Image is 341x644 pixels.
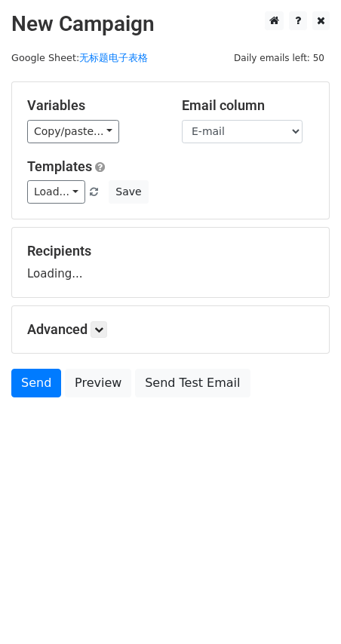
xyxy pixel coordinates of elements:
[11,369,61,397] a: Send
[11,11,330,37] h2: New Campaign
[27,243,314,282] div: Loading...
[27,243,314,259] h5: Recipients
[27,180,85,204] a: Load...
[109,180,148,204] button: Save
[182,97,314,114] h5: Email column
[27,158,92,174] a: Templates
[229,52,330,63] a: Daily emails left: 50
[135,369,250,397] a: Send Test Email
[27,120,119,143] a: Copy/paste...
[27,97,159,114] h5: Variables
[27,321,314,338] h5: Advanced
[229,50,330,66] span: Daily emails left: 50
[79,52,148,63] a: 无标题电子表格
[11,52,148,63] small: Google Sheet:
[65,369,131,397] a: Preview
